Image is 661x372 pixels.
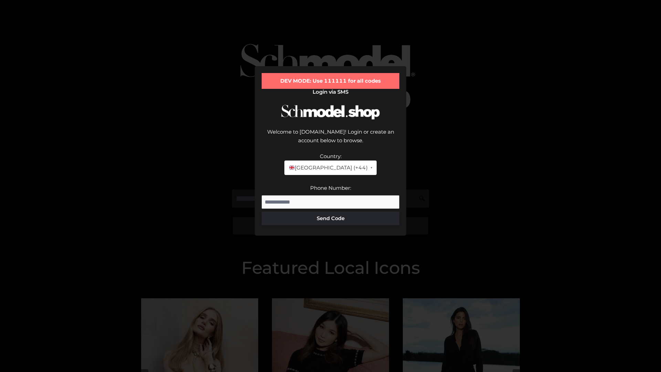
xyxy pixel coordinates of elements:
img: 🇬🇧 [289,165,294,170]
span: [GEOGRAPHIC_DATA] (+44) [288,163,367,172]
div: DEV MODE: Use 111111 for all codes [262,73,399,89]
label: Country: [320,153,342,159]
h2: Login via SMS [262,89,399,95]
label: Phone Number: [310,185,351,191]
img: Schmodel Logo [279,99,382,126]
button: Send Code [262,211,399,225]
div: Welcome to [DOMAIN_NAME]! Login or create an account below to browse. [262,127,399,152]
